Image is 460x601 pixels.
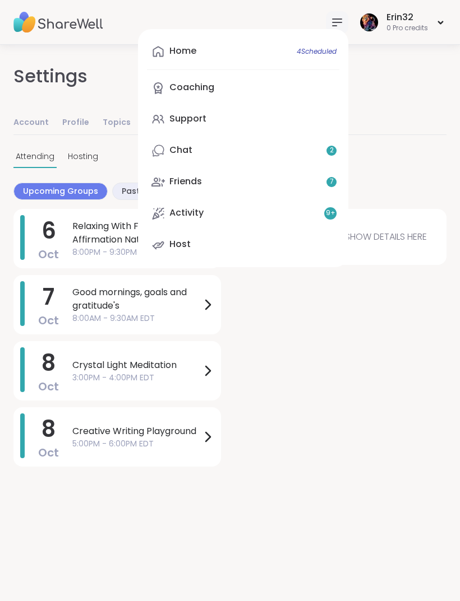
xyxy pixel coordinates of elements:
span: Attending [16,151,54,162]
span: Oct [38,313,59,328]
span: 6 [42,215,56,246]
span: 8 [42,413,56,445]
span: Upcoming Groups [23,185,98,197]
a: Friends7 [147,169,339,195]
div: Friends [169,175,202,188]
span: 9 + [326,208,335,218]
span: 7 [330,177,334,187]
span: Creative Writing Playground [72,425,201,438]
a: Account [13,112,49,134]
span: 2 [330,146,334,155]
a: Topics [103,112,131,134]
div: Home [169,45,196,57]
span: Oct [38,445,59,460]
a: Profile [62,112,89,134]
span: 8 [42,347,56,379]
a: Chat2 [147,137,339,164]
a: Coaching [147,74,339,101]
span: Oct [38,379,59,394]
a: Support [147,106,339,133]
div: 0 Pro credits [387,24,428,33]
span: Hosting [68,151,98,162]
div: Erin32 [387,11,428,24]
span: 3:00PM - 4:00PM EDT [72,372,201,384]
img: Erin32 [360,13,378,31]
div: Coaching [169,81,214,94]
div: Chat [169,144,192,156]
div: Activity [169,207,204,219]
span: 7 [43,281,54,313]
span: Crystal Light Meditation [72,358,201,372]
span: Past Groups [122,185,173,197]
span: Oct [38,246,59,262]
span: 4 Scheduled [297,47,337,56]
span: 8:00PM - 9:30PM EDT [72,246,201,258]
span: 5:00PM - 6:00PM EDT [72,438,201,450]
div: Host [169,238,191,250]
span: 8:00AM - 9:30AM EDT [72,313,201,324]
a: Host [147,231,339,258]
span: Good mornings, goals and gratitude's [72,286,201,313]
span: Relaxing With Friends: Affirmation Nation Pt 2! [72,220,201,246]
img: ShareWell Nav Logo [13,3,103,42]
a: Home4Scheduled [147,38,339,65]
div: Settings [13,63,88,90]
div: Support [169,113,206,125]
a: Activity9+ [147,200,339,227]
